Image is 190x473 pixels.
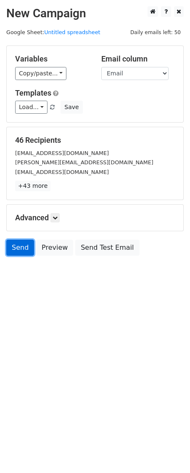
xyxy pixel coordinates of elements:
[6,240,34,256] a: Send
[6,29,100,35] small: Google Sheet:
[148,433,190,473] iframe: Chat Widget
[15,136,175,145] h5: 46 Recipients
[75,240,139,256] a: Send Test Email
[15,67,66,80] a: Copy/paste...
[101,54,175,64] h5: Email column
[61,101,82,114] button: Save
[6,6,184,21] h2: New Campaign
[15,54,89,64] h5: Variables
[15,150,109,156] small: [EMAIL_ADDRESS][DOMAIN_NAME]
[44,29,100,35] a: Untitled spreadsheet
[15,88,51,97] a: Templates
[36,240,73,256] a: Preview
[15,181,50,191] a: +43 more
[15,213,175,222] h5: Advanced
[127,29,184,35] a: Daily emails left: 50
[127,28,184,37] span: Daily emails left: 50
[15,101,47,114] a: Load...
[15,159,153,166] small: [PERSON_NAME][EMAIL_ADDRESS][DOMAIN_NAME]
[15,169,109,175] small: [EMAIL_ADDRESS][DOMAIN_NAME]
